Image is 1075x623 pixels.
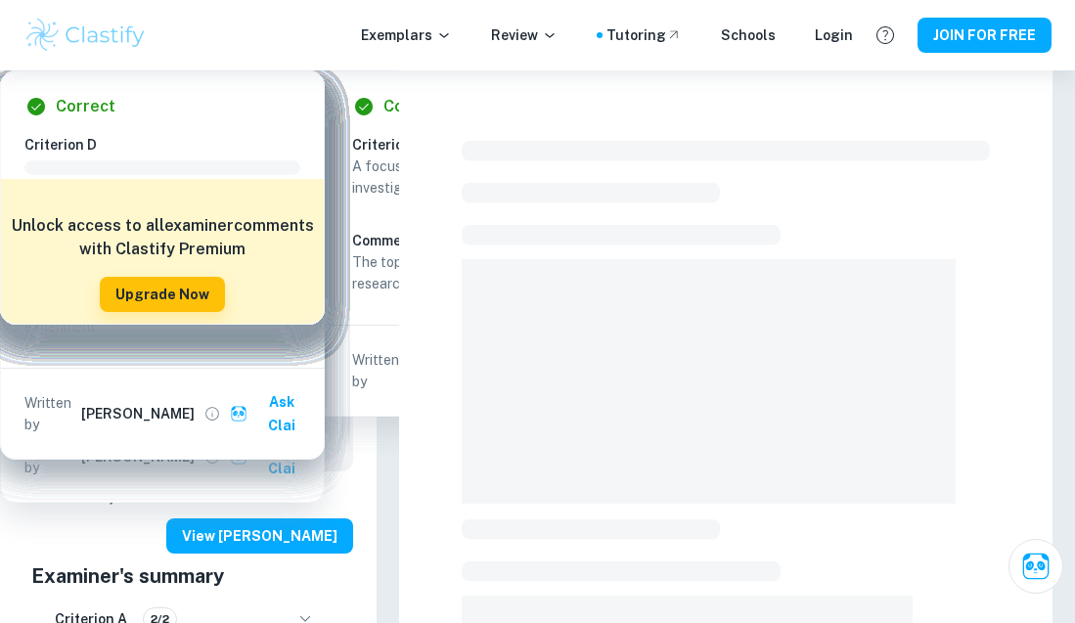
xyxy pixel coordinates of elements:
h6: Criterion D [24,134,316,156]
button: Ask Clai [1008,539,1063,594]
p: The topic is provided in the form of a research question [352,251,628,294]
h6: Correct [383,95,443,118]
img: Clastify logo [23,16,148,55]
button: Ask Clai [226,384,316,443]
h5: Examiner's summary [31,561,345,591]
p: A focused and detailed topic of the investigation is identified [352,156,628,199]
a: Login [815,24,853,46]
h6: Correct [56,95,115,118]
img: clai.svg [230,405,248,423]
h6: Unlock access to all examiner comments with Clastify Premium [11,214,314,261]
p: Exemplars [361,24,452,46]
button: JOIN FOR FREE [918,18,1052,53]
button: View full profile [199,400,226,427]
button: Help and Feedback [869,19,902,52]
h6: Comment [352,230,628,251]
button: View [PERSON_NAME] [166,518,353,554]
h6: [PERSON_NAME] [81,403,195,424]
a: Tutoring [606,24,682,46]
button: Upgrade Now [100,277,225,312]
a: Schools [721,24,776,46]
p: Written by [352,349,405,392]
p: Written by [24,392,77,435]
h6: Criterion B [352,134,644,156]
p: Review [491,24,558,46]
